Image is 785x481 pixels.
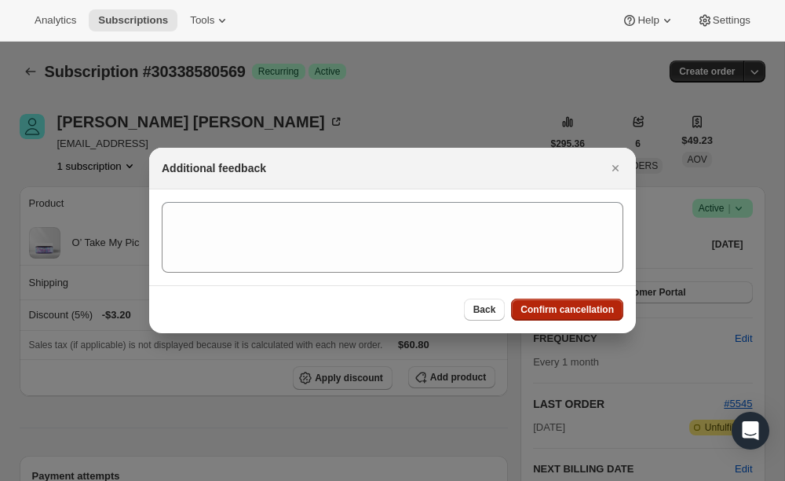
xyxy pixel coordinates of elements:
[190,14,214,27] span: Tools
[713,14,750,27] span: Settings
[89,9,177,31] button: Subscriptions
[98,14,168,27] span: Subscriptions
[511,299,623,321] button: Confirm cancellation
[181,9,239,31] button: Tools
[732,412,769,450] div: Open Intercom Messenger
[520,303,614,316] span: Confirm cancellation
[688,9,760,31] button: Settings
[473,303,496,316] span: Back
[35,14,76,27] span: Analytics
[162,160,266,176] h2: Additional feedback
[637,14,659,27] span: Help
[612,9,684,31] button: Help
[464,299,506,321] button: Back
[25,9,86,31] button: Analytics
[604,157,626,179] button: Close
